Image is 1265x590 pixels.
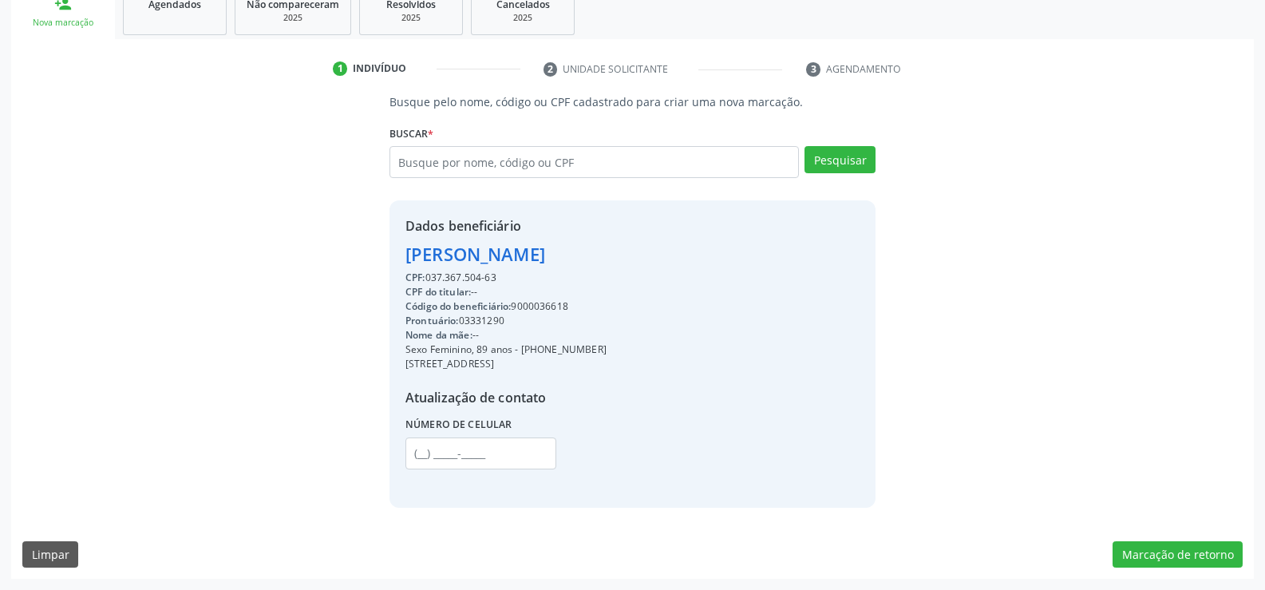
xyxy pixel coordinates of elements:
[405,314,607,328] div: 03331290
[1113,541,1243,568] button: Marcação de retorno
[405,343,607,357] div: Sexo Feminino, 89 anos - [PHONE_NUMBER]
[405,328,607,343] div: --
[804,146,876,173] button: Pesquisar
[405,328,472,342] span: Nome da mãe:
[389,93,876,110] p: Busque pelo nome, código ou CPF cadastrado para criar uma nova marcação.
[405,299,607,314] div: 9000036618
[405,271,425,284] span: CPF:
[405,241,607,267] div: [PERSON_NAME]
[405,413,512,438] label: Número de celular
[389,146,799,178] input: Busque por nome, código ou CPF
[405,314,459,327] span: Prontuário:
[405,299,511,313] span: Código do beneficiário:
[405,285,471,299] span: CPF do titular:
[405,438,556,469] input: (__) _____-_____
[22,17,104,29] div: Nova marcação
[405,357,607,371] div: [STREET_ADDRESS]
[247,12,339,24] div: 2025
[389,121,433,146] label: Buscar
[405,271,607,285] div: 037.367.504-63
[405,216,607,236] div: Dados beneficiário
[22,541,78,568] button: Limpar
[353,61,406,76] div: Indivíduo
[405,388,607,407] div: Atualização de contato
[483,12,563,24] div: 2025
[405,285,607,299] div: --
[333,61,347,76] div: 1
[371,12,451,24] div: 2025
